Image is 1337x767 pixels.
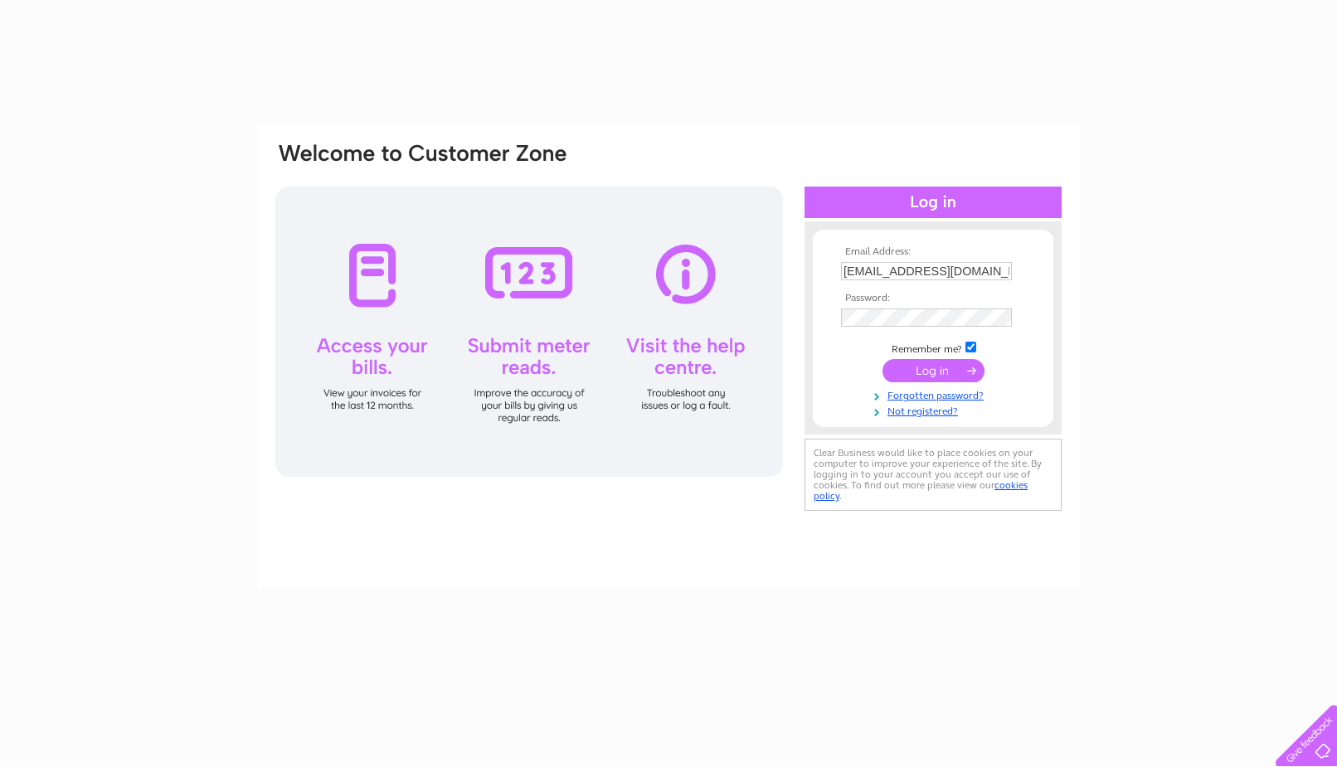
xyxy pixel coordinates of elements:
td: Remember me? [837,339,1029,356]
input: Submit [882,359,985,382]
a: cookies policy [814,479,1028,502]
th: Password: [837,293,1029,304]
div: Clear Business would like to place cookies on your computer to improve your experience of the sit... [805,439,1062,511]
a: Not registered? [841,402,1029,418]
th: Email Address: [837,246,1029,258]
a: Forgotten password? [841,386,1029,402]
